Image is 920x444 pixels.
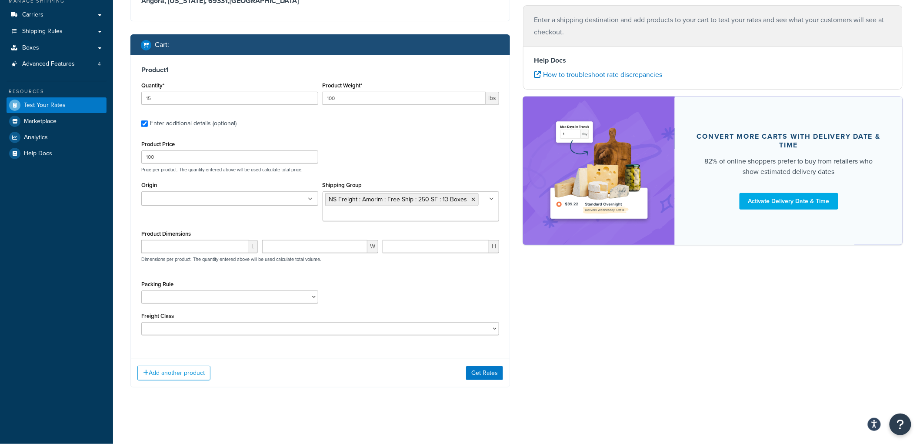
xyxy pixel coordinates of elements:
h4: Help Docs [534,55,892,66]
span: L [249,240,258,253]
a: Test Your Rates [7,97,107,113]
span: Marketplace [24,118,57,125]
span: H [489,240,499,253]
span: Advanced Features [22,60,75,68]
h3: Product 1 [141,66,499,74]
a: Activate Delivery Date & Time [740,193,838,210]
span: Analytics [24,134,48,141]
p: Enter a shipping destination and add products to your cart to test your rates and see what your c... [534,14,892,38]
label: Freight Class [141,313,174,319]
label: Shipping Group [323,182,362,188]
button: Get Rates [466,366,503,380]
a: Advanced Features4 [7,56,107,72]
img: feature-image-ddt-36eae7f7280da8017bfb280eaccd9c446f90b1fe08728e4019434db127062ab4.png [545,110,653,232]
li: Advanced Features [7,56,107,72]
span: Carriers [22,11,43,19]
label: Product Price [141,141,175,147]
label: Product Dimensions [141,230,191,237]
label: Origin [141,182,157,188]
input: Enter additional details (optional) [141,120,148,127]
span: W [367,240,378,253]
a: Carriers [7,7,107,23]
input: 0.00 [323,92,486,105]
span: Help Docs [24,150,52,157]
span: Boxes [22,44,39,52]
div: Resources [7,88,107,95]
a: Boxes [7,40,107,56]
span: lbs [486,92,499,105]
span: 4 [98,60,101,68]
input: 0.0 [141,92,318,105]
button: Add another product [137,366,210,381]
label: Packing Rule [141,281,173,287]
div: Enter additional details (optional) [150,117,237,130]
div: Convert more carts with delivery date & time [696,132,882,150]
a: Analytics [7,130,107,145]
a: Shipping Rules [7,23,107,40]
span: Shipping Rules [22,28,63,35]
label: Product Weight* [323,82,363,89]
a: Marketplace [7,114,107,129]
div: 82% of online shoppers prefer to buy from retailers who show estimated delivery dates [696,156,882,177]
a: Help Docs [7,146,107,161]
span: Test Your Rates [24,102,66,109]
p: Price per product. The quantity entered above will be used calculate total price. [139,167,501,173]
label: Quantity* [141,82,164,89]
h2: Cart : [155,41,169,49]
button: Open Resource Center [890,414,911,435]
span: NS Freight : Amorim : Free Ship : 250 SF : 13 Boxes [329,195,467,204]
a: How to troubleshoot rate discrepancies [534,70,662,80]
p: Dimensions per product. The quantity entered above will be used calculate total volume. [139,256,321,262]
